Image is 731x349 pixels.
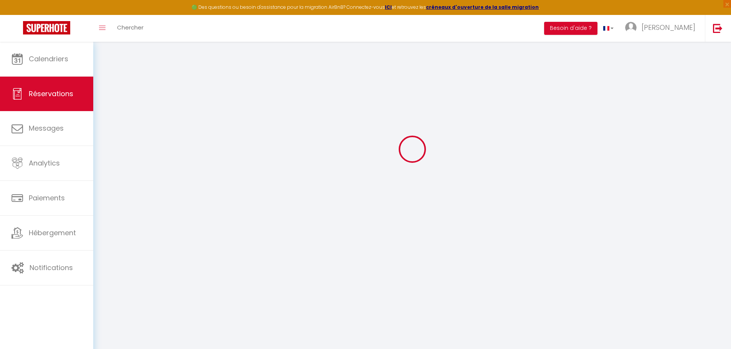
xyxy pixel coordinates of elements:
[619,15,705,42] a: ... [PERSON_NAME]
[117,23,144,31] span: Chercher
[713,23,723,33] img: logout
[6,3,29,26] button: Ouvrir le widget de chat LiveChat
[29,123,64,133] span: Messages
[29,158,60,168] span: Analytics
[544,22,597,35] button: Besoin d'aide ?
[29,54,68,64] span: Calendriers
[29,228,76,238] span: Hébergement
[426,4,539,10] a: créneaux d'ouverture de la salle migration
[29,193,65,203] span: Paiements
[111,15,149,42] a: Chercher
[385,4,392,10] a: ICI
[30,263,73,272] span: Notifications
[29,89,73,98] span: Réservations
[625,22,637,33] img: ...
[23,21,70,34] img: Super Booking
[642,23,695,32] span: [PERSON_NAME]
